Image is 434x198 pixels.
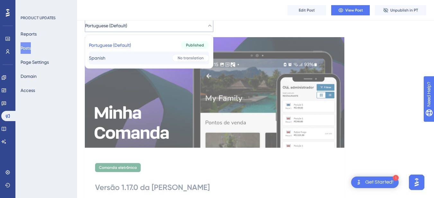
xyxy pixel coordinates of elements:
[21,28,37,40] button: Reports
[89,39,209,52] button: Portuguese (Default)Published
[21,42,31,54] button: Posts
[331,5,370,15] button: View Post
[21,70,37,82] button: Domain
[85,37,344,148] img: file-1754421354087.png
[393,175,399,181] div: 1
[89,54,105,62] span: Spanish
[186,43,204,48] span: Published
[21,15,56,21] div: PRODUCT UPDATES
[407,173,426,192] iframe: UserGuiding AI Assistant Launcher
[89,52,209,64] button: SpanishNo translation
[345,8,363,13] span: View Post
[355,178,363,186] img: launcher-image-alternative-text
[288,5,326,15] button: Edit Post
[390,8,418,13] span: Unpublish in PT
[21,85,35,96] button: Access
[351,177,399,188] div: Open Get Started! checklist, remaining modules: 1
[365,179,394,186] div: Get Started!
[15,2,40,9] span: Need Help?
[375,5,426,15] button: Unpublish in PT
[299,8,315,13] span: Edit Post
[95,163,141,172] div: Comanda eletrônica
[85,22,127,29] span: Portuguese (Default)
[85,19,213,32] button: Portuguese (Default)
[95,182,334,193] div: Versão 1.17.0 da [PERSON_NAME]
[89,41,131,49] span: Portuguese (Default)
[21,56,49,68] button: Page Settings
[178,55,204,61] span: No translation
